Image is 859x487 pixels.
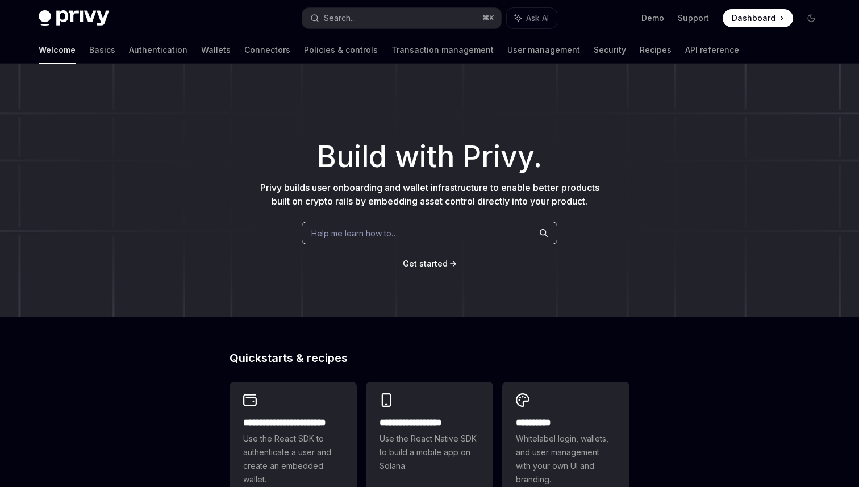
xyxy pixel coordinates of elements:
[507,36,580,64] a: User management
[304,36,378,64] a: Policies & controls
[317,147,542,167] span: Build with Privy.
[201,36,231,64] a: Wallets
[311,227,398,239] span: Help me learn how to…
[39,36,76,64] a: Welcome
[594,36,626,64] a: Security
[302,8,501,28] button: Search...⌘K
[89,36,115,64] a: Basics
[526,13,549,24] span: Ask AI
[685,36,739,64] a: API reference
[732,13,775,24] span: Dashboard
[391,36,494,64] a: Transaction management
[129,36,187,64] a: Authentication
[243,432,343,486] span: Use the React SDK to authenticate a user and create an embedded wallet.
[403,258,448,269] a: Get started
[230,352,348,364] span: Quickstarts & recipes
[507,8,557,28] button: Ask AI
[516,432,616,486] span: Whitelabel login, wallets, and user management with your own UI and branding.
[324,11,356,25] div: Search...
[39,10,109,26] img: dark logo
[482,14,494,23] span: ⌘ K
[403,259,448,268] span: Get started
[640,36,672,64] a: Recipes
[244,36,290,64] a: Connectors
[723,9,793,27] a: Dashboard
[260,182,599,207] span: Privy builds user onboarding and wallet infrastructure to enable better products built on crypto ...
[380,432,479,473] span: Use the React Native SDK to build a mobile app on Solana.
[678,13,709,24] a: Support
[641,13,664,24] a: Demo
[802,9,820,27] button: Toggle dark mode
